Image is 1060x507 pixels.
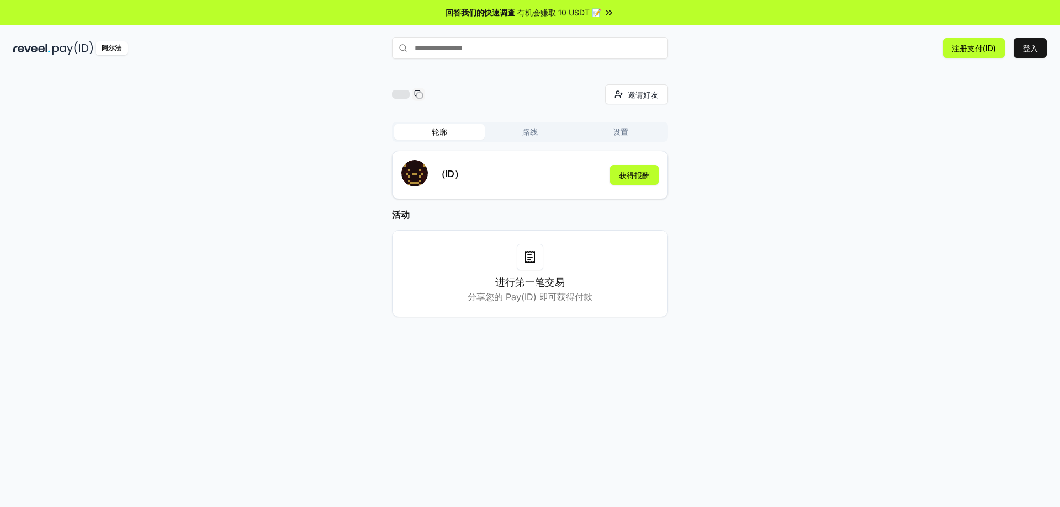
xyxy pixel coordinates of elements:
font: （ID） [437,168,463,179]
button: 登入 [1014,38,1047,58]
font: 活动 [392,209,410,220]
font: 分享您的 Pay(ID) 即可获得付款 [468,291,592,302]
button: 注册支付(ID) [943,38,1005,58]
font: 阿尔法 [102,44,121,52]
font: 登入 [1022,44,1038,53]
img: 揭示黑暗 [13,41,50,55]
font: 路线 [522,127,538,136]
font: 获得报酬 [619,170,650,180]
font: 注册支付(ID) [952,44,996,53]
font: 回答我们的快速调查 [446,8,515,17]
button: 邀请好友 [605,84,668,104]
font: 轮廓 [432,127,447,136]
button: 获得报酬 [610,165,659,185]
font: 有机会赚取 10 USDT 📝 [517,8,601,17]
font: 邀请好友 [628,90,659,99]
font: 设置 [613,127,628,136]
img: 付款编号 [52,41,93,55]
font: 进行第一笔交易 [495,276,565,288]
